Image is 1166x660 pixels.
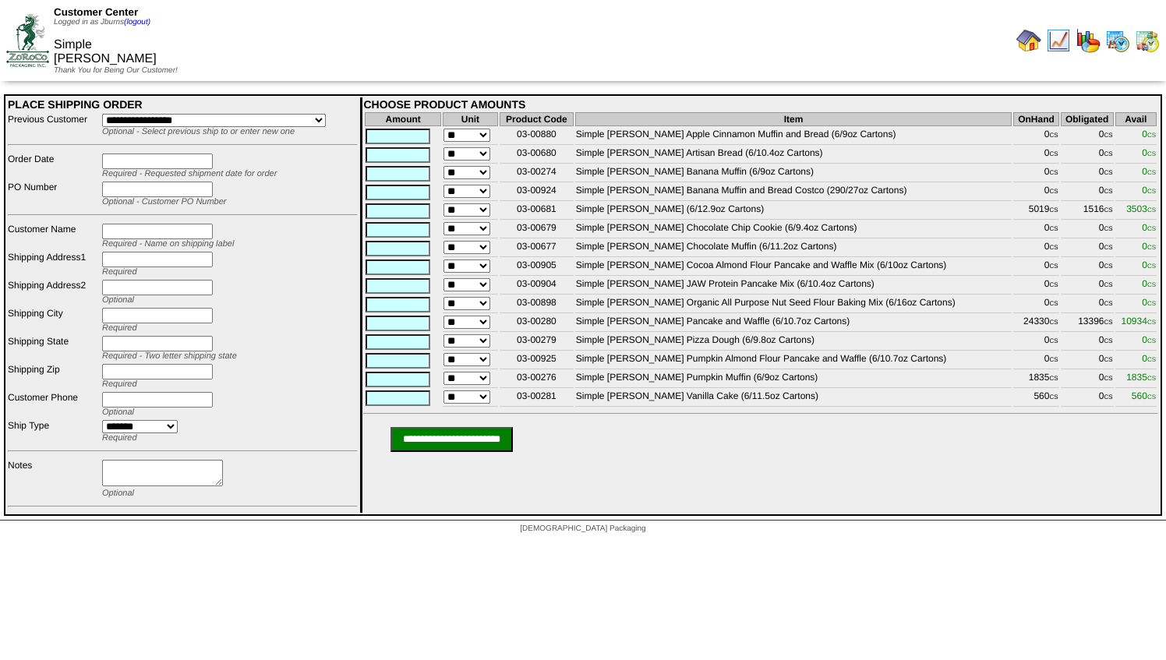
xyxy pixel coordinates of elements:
[1049,394,1058,401] span: CS
[1013,203,1058,220] td: 5019
[7,391,100,418] td: Customer Phone
[1013,371,1058,388] td: 1835
[575,259,1012,276] td: Simple [PERSON_NAME] Cocoa Almond Flour Pancake and Waffle Mix (6/10oz Cartons)
[102,408,134,417] span: Optional
[1061,352,1114,369] td: 0
[7,335,100,362] td: Shipping State
[500,128,574,145] td: 03-00880
[1104,169,1113,176] span: CS
[1061,146,1114,164] td: 0
[500,165,574,182] td: 03-00274
[575,277,1012,295] td: Simple [PERSON_NAME] JAW Protein Pancake Mix (6/10.4oz Cartons)
[1013,240,1058,257] td: 0
[54,18,150,26] span: Logged in as Jburns
[7,279,100,305] td: Shipping Address2
[575,165,1012,182] td: Simple [PERSON_NAME] Banana Muffin (6/9oz Cartons)
[1049,375,1058,382] span: CS
[1135,28,1160,53] img: calendarinout.gif
[1013,296,1058,313] td: 0
[575,390,1012,407] td: Simple [PERSON_NAME] Vanilla Cake (6/11.5oz Cartons)
[1049,206,1058,214] span: CS
[1142,222,1156,233] span: 0
[102,197,227,206] span: Optional - Customer PO Number
[1049,225,1058,232] span: CS
[1049,300,1058,307] span: CS
[1142,259,1156,270] span: 0
[1049,263,1058,270] span: CS
[6,14,49,66] img: ZoRoCo_Logo(Green%26Foil)%20jpg.webp
[7,307,100,334] td: Shipping City
[8,98,358,111] div: PLACE SHIPPING ORDER
[1013,352,1058,369] td: 0
[365,112,440,126] th: Amount
[1049,169,1058,176] span: CS
[575,221,1012,238] td: Simple [PERSON_NAME] Chocolate Chip Cookie (6/9.4oz Cartons)
[1104,244,1113,251] span: CS
[1049,281,1058,288] span: CS
[54,6,138,18] span: Customer Center
[1147,244,1156,251] span: CS
[1132,390,1156,401] span: 560
[1049,132,1058,139] span: CS
[1046,28,1071,53] img: line_graph.gif
[54,38,157,65] span: Simple [PERSON_NAME]
[575,371,1012,388] td: Simple [PERSON_NAME] Pumpkin Muffin (6/9oz Cartons)
[1147,356,1156,363] span: CS
[1122,316,1157,326] span: 10934
[500,203,574,220] td: 03-00681
[575,146,1012,164] td: Simple [PERSON_NAME] Artisan Bread (6/10.4oz Cartons)
[500,240,574,257] td: 03-00677
[1013,390,1058,407] td: 560
[1142,297,1156,308] span: 0
[1147,375,1156,382] span: CS
[1142,334,1156,345] span: 0
[575,112,1012,126] th: Item
[1061,221,1114,238] td: 0
[500,390,574,407] td: 03-00281
[1076,28,1101,53] img: graph.gif
[1049,356,1058,363] span: CS
[7,223,100,249] td: Customer Name
[1016,28,1041,53] img: home.gif
[575,315,1012,332] td: Simple [PERSON_NAME] Pancake and Waffle (6/10.7oz Cartons)
[1061,296,1114,313] td: 0
[7,459,100,499] td: Notes
[1061,165,1114,182] td: 0
[1061,315,1114,332] td: 13396
[575,334,1012,351] td: Simple [PERSON_NAME] Pizza Dough (6/9.8oz Cartons)
[1104,132,1113,139] span: CS
[1147,337,1156,344] span: CS
[1126,372,1156,383] span: 1835
[1147,281,1156,288] span: CS
[102,433,137,443] span: Required
[1049,244,1058,251] span: CS
[1104,188,1113,195] span: CS
[7,363,100,390] td: Shipping Zip
[1104,337,1113,344] span: CS
[102,169,277,178] span: Required - Requested shipment date for order
[575,128,1012,145] td: Simple [PERSON_NAME] Apple Cinnamon Muffin and Bread (6/9oz Cartons)
[102,295,134,305] span: Optional
[1142,147,1156,158] span: 0
[500,277,574,295] td: 03-00904
[1061,334,1114,351] td: 0
[1013,221,1058,238] td: 0
[1142,185,1156,196] span: 0
[500,221,574,238] td: 03-00679
[1142,166,1156,177] span: 0
[1104,263,1113,270] span: CS
[1147,150,1156,157] span: CS
[102,267,137,277] span: Required
[500,315,574,332] td: 03-00280
[1104,356,1113,363] span: CS
[443,112,498,126] th: Unit
[575,203,1012,220] td: Simple [PERSON_NAME] (6/12.9oz Cartons)
[1013,277,1058,295] td: 0
[500,334,574,351] td: 03-00279
[1049,337,1058,344] span: CS
[575,240,1012,257] td: Simple [PERSON_NAME] Chocolate Muffin (6/11.2oz Cartons)
[1104,319,1113,326] span: CS
[1142,278,1156,289] span: 0
[1061,240,1114,257] td: 0
[1013,165,1058,182] td: 0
